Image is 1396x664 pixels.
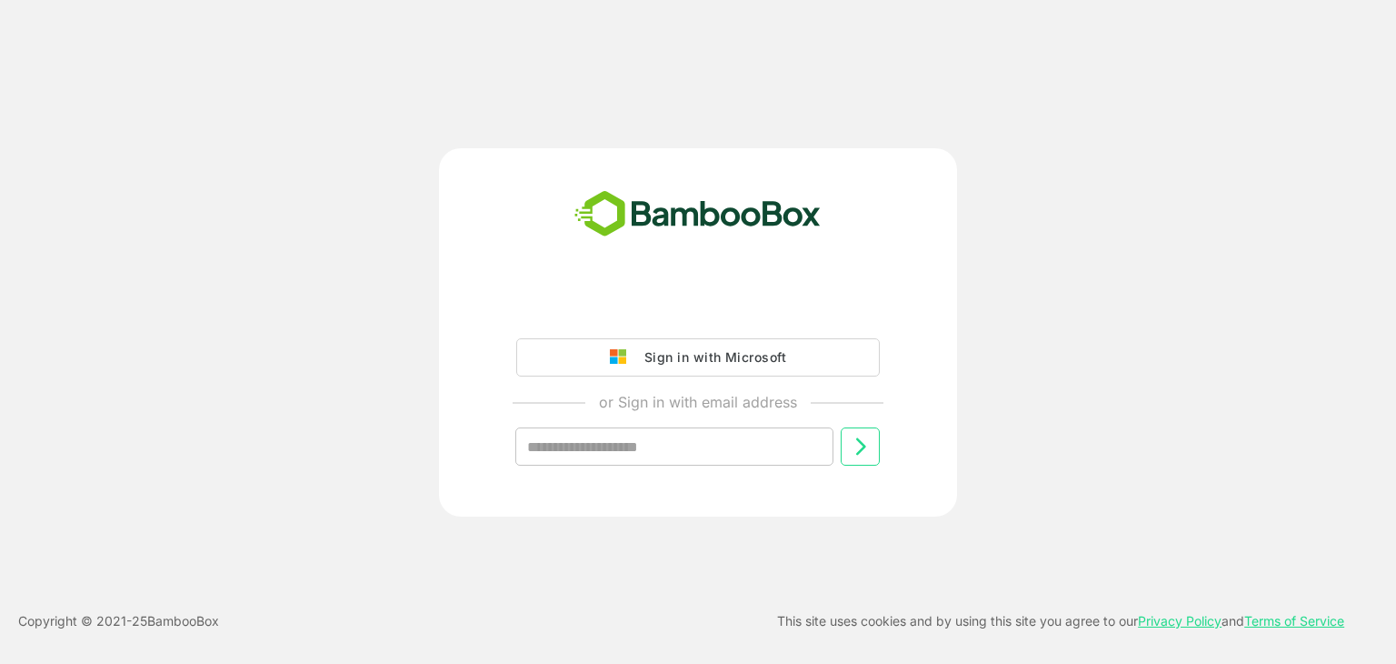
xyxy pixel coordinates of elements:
[610,349,635,366] img: google
[1138,613,1221,629] a: Privacy Policy
[599,391,797,413] p: or Sign in with email address
[564,185,831,245] img: bamboobox
[18,610,219,632] p: Copyright © 2021- 25 BambooBox
[516,338,880,377] button: Sign in with Microsoft
[777,610,1344,632] p: This site uses cookies and by using this site you agree to our and
[1244,613,1344,629] a: Terms of Service
[635,346,786,369] div: Sign in with Microsoft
